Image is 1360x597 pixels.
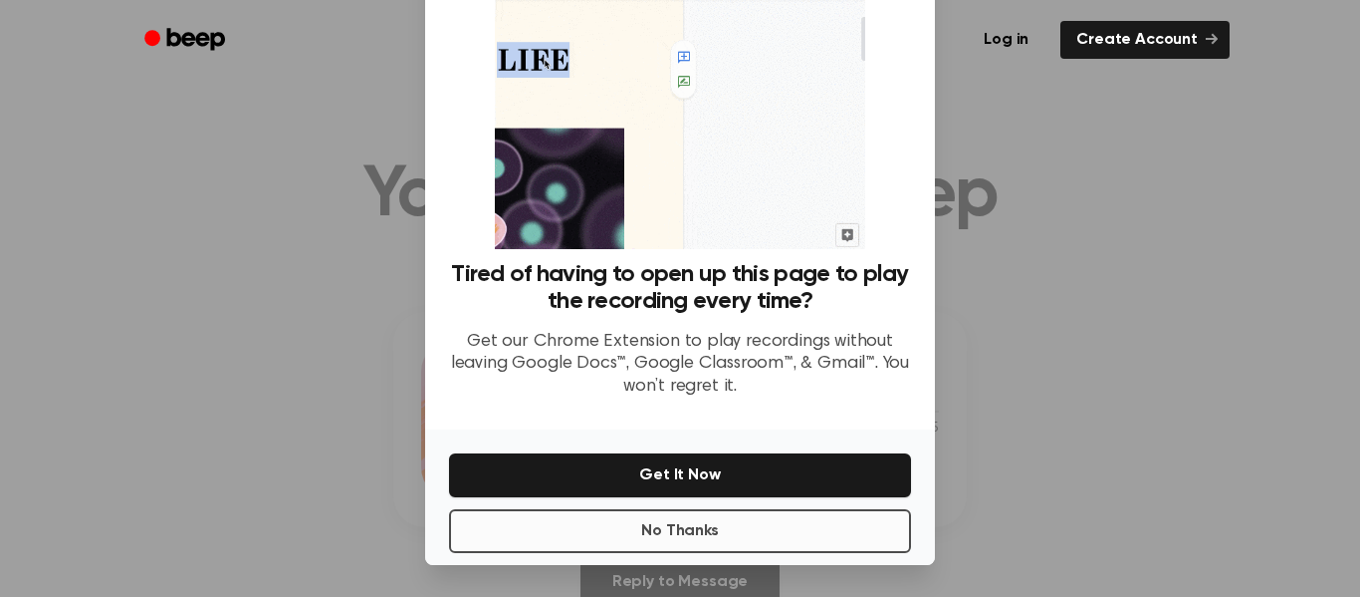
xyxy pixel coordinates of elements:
[449,261,911,315] h3: Tired of having to open up this page to play the recording every time?
[449,509,911,553] button: No Thanks
[964,17,1048,63] a: Log in
[130,21,243,60] a: Beep
[449,331,911,399] p: Get our Chrome Extension to play recordings without leaving Google Docs™, Google Classroom™, & Gm...
[1060,21,1230,59] a: Create Account
[449,453,911,497] button: Get It Now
